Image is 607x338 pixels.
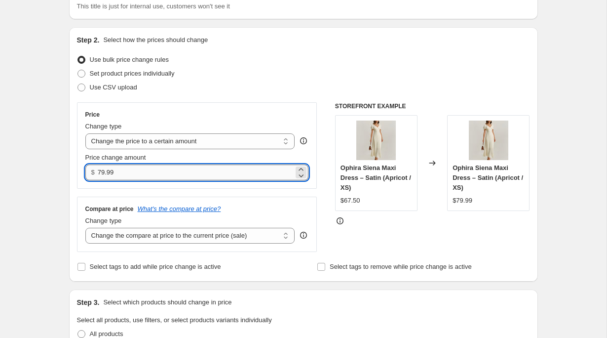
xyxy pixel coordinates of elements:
[90,56,169,63] span: Use bulk price change rules
[453,164,523,191] span: Ophira Siena Maxi Dress – Satin (Apricot / XS)
[85,154,146,161] span: Price change amount
[91,169,95,176] span: $
[77,2,230,10] span: This title is just for internal use, customers won't see it
[85,123,122,130] span: Change type
[469,121,508,160] img: women_s-woven-polyester-maxi-dresses-dresses-8oj8sp_80x.jpg
[90,70,175,77] span: Set product prices individually
[103,35,208,45] p: Select how the prices should change
[330,263,472,270] span: Select tags to remove while price change is active
[356,121,396,160] img: women_s-woven-polyester-maxi-dresses-dresses-8oj8sp_80x.jpg
[77,316,272,324] span: Select all products, use filters, or select products variants individually
[90,84,137,91] span: Use CSV upload
[341,164,411,191] span: Ophira Siena Maxi Dress – Satin (Apricot / XS)
[90,330,123,338] span: All products
[90,263,221,270] span: Select tags to add while price change is active
[98,165,294,180] input: 80.00
[341,196,360,206] div: $67.50
[85,217,122,224] span: Change type
[453,196,472,206] div: $79.99
[299,230,308,240] div: help
[299,136,308,146] div: help
[77,297,100,307] h2: Step 3.
[335,102,530,110] h6: STOREFRONT EXAMPLE
[85,205,134,213] h3: Compare at price
[77,35,100,45] h2: Step 2.
[138,205,221,212] button: What's the compare at price?
[103,297,231,307] p: Select which products should change in price
[85,111,100,119] h3: Price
